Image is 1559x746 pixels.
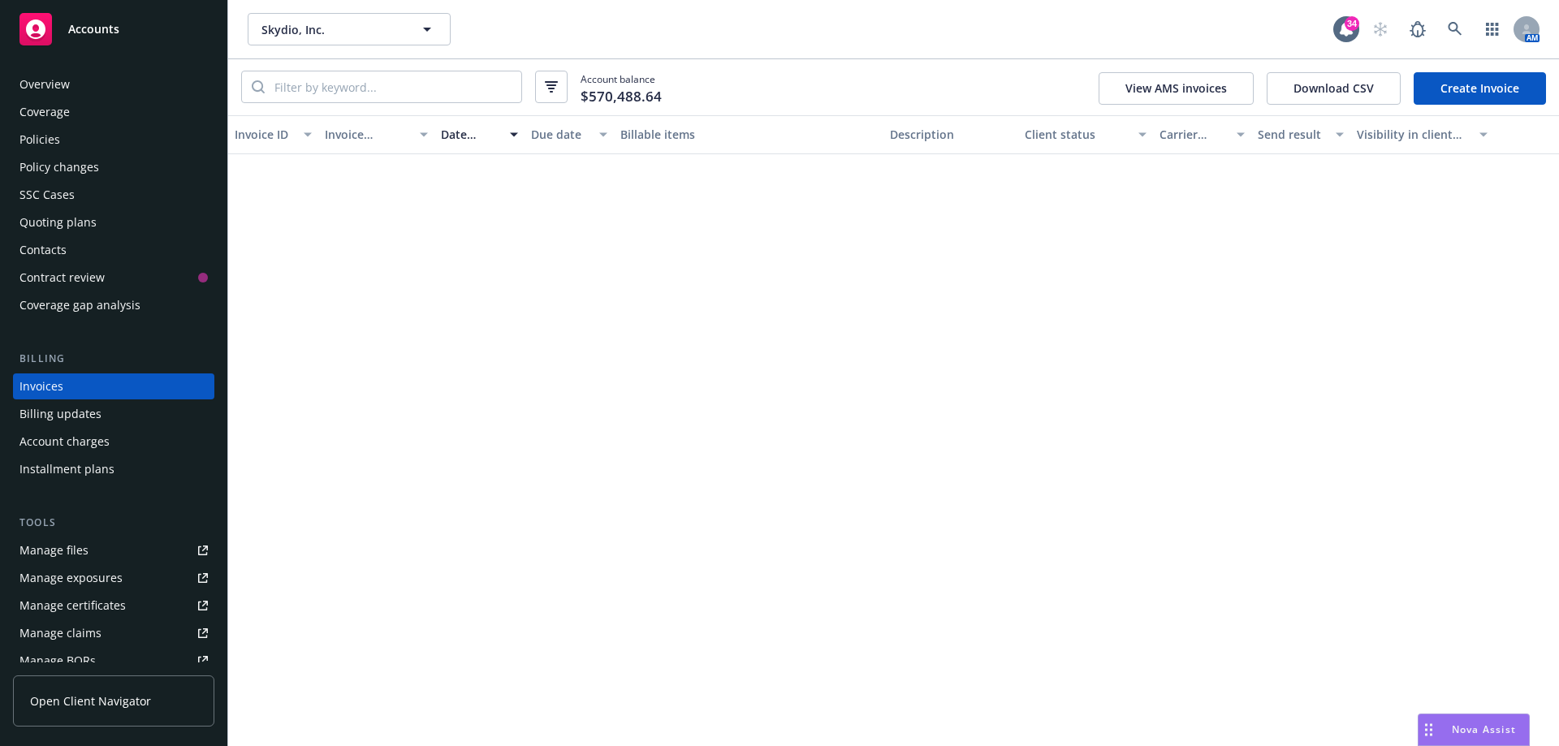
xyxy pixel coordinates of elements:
[13,292,214,318] a: Coverage gap analysis
[1401,13,1434,45] a: Report a Bug
[13,401,214,427] a: Billing updates
[1439,13,1471,45] a: Search
[19,71,70,97] div: Overview
[68,23,119,36] span: Accounts
[441,126,500,143] div: Date issued
[13,373,214,399] a: Invoices
[13,265,214,291] a: Contract review
[13,127,214,153] a: Policies
[1476,13,1509,45] a: Switch app
[883,115,1018,154] button: Description
[1350,115,1494,154] button: Visibility in client dash
[1025,126,1129,143] div: Client status
[1419,714,1439,745] div: Drag to move
[248,13,451,45] button: Skydio, Inc.
[19,182,75,208] div: SSC Cases
[13,351,214,367] div: Billing
[1153,115,1252,154] button: Carrier status
[1357,126,1470,143] div: Visibility in client dash
[1267,72,1401,105] button: Download CSV
[19,648,96,674] div: Manage BORs
[13,620,214,646] a: Manage claims
[325,126,411,143] div: Invoice amount
[1414,72,1546,105] a: Create Invoice
[19,537,89,563] div: Manage files
[19,620,101,646] div: Manage claims
[1345,15,1359,30] div: 34
[614,115,883,154] button: Billable items
[19,127,60,153] div: Policies
[19,593,126,619] div: Manage certificates
[19,154,99,180] div: Policy changes
[261,21,402,38] span: Skydio, Inc.
[252,80,265,93] svg: Search
[581,72,662,102] span: Account balance
[19,429,110,455] div: Account charges
[1018,115,1153,154] button: Client status
[1160,126,1228,143] div: Carrier status
[1258,126,1326,143] div: Send result
[13,515,214,531] div: Tools
[265,71,521,102] input: Filter by keyword...
[30,692,151,709] span: Open Client Navigator
[1418,714,1530,746] button: Nova Assist
[13,565,214,591] a: Manage exposures
[13,429,214,455] a: Account charges
[1099,72,1254,105] button: View AMS invoices
[19,292,140,318] div: Coverage gap analysis
[13,99,214,125] a: Coverage
[19,99,70,125] div: Coverage
[19,401,101,427] div: Billing updates
[235,126,294,143] div: Invoice ID
[531,126,590,143] div: Due date
[1364,13,1397,45] a: Start snowing
[228,115,318,154] button: Invoice ID
[318,115,435,154] button: Invoice amount
[525,115,615,154] button: Due date
[434,115,525,154] button: Date issued
[1452,722,1516,736] span: Nova Assist
[890,126,1012,143] div: Description
[13,182,214,208] a: SSC Cases
[1251,115,1350,154] button: Send result
[13,71,214,97] a: Overview
[19,209,97,235] div: Quoting plans
[13,456,214,482] a: Installment plans
[19,373,63,399] div: Invoices
[581,86,662,107] span: $570,488.64
[13,237,214,263] a: Contacts
[620,126,877,143] div: Billable items
[19,456,114,482] div: Installment plans
[13,537,214,563] a: Manage files
[19,237,67,263] div: Contacts
[19,265,105,291] div: Contract review
[19,565,123,591] div: Manage exposures
[13,593,214,619] a: Manage certificates
[13,154,214,180] a: Policy changes
[13,6,214,52] a: Accounts
[13,648,214,674] a: Manage BORs
[13,209,214,235] a: Quoting plans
